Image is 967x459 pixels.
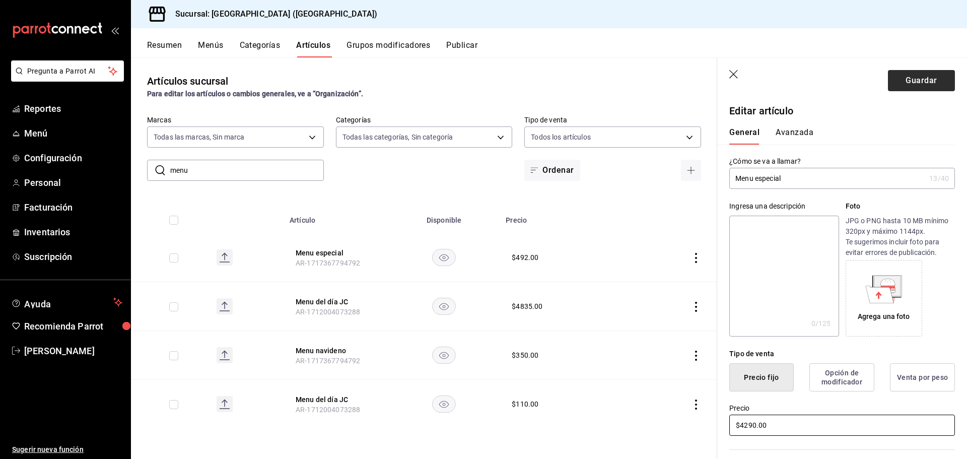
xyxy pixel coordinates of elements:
h3: Sucursal: [GEOGRAPHIC_DATA] ([GEOGRAPHIC_DATA]) [167,8,377,20]
span: Todas las categorías, Sin categoría [342,132,453,142]
div: 13 /40 [929,173,949,183]
div: Ingresa una descripción [729,201,839,212]
button: open_drawer_menu [111,26,119,34]
span: Reportes [24,102,122,115]
button: actions [691,351,701,361]
p: Editar artículo [729,103,955,118]
p: JPG o PNG hasta 10 MB mínimo 320px y máximo 1144px. Te sugerimos incluir foto para evitar errores... [846,216,955,258]
button: actions [691,253,701,263]
button: Menús [198,40,223,57]
div: $ 4835.00 [512,301,542,311]
button: Ordenar [524,160,580,181]
label: Categorías [336,116,513,123]
label: ¿Cómo se va a llamar? [729,158,955,165]
div: navigation tabs [147,40,967,57]
button: availability-product [432,347,456,364]
label: Marcas [147,116,324,123]
span: Todos los artículos [531,132,591,142]
div: 0 /125 [811,318,831,329]
div: $ 350.00 [512,350,538,360]
button: availability-product [432,396,456,413]
span: Suscripción [24,250,122,264]
span: AR-1712004073288 [296,308,360,316]
a: Pregunta a Parrot AI [7,73,124,84]
span: Inventarios [24,225,122,239]
span: Configuración [24,151,122,165]
div: Tipo de venta [729,349,955,359]
span: Pregunta a Parrot AI [27,66,108,77]
button: actions [691,400,701,410]
div: $ 492.00 [512,252,538,263]
button: edit-product-location [296,395,376,405]
strong: Para editar los artículos o cambios generales, ve a “Organización”. [147,90,363,98]
button: Precio fijo [729,363,794,391]
span: Personal [24,176,122,189]
th: Artículo [284,201,388,233]
span: Facturación [24,201,122,214]
button: Venta por peso [890,363,955,391]
input: Buscar artículo [170,160,324,180]
button: Categorías [240,40,281,57]
div: navigation tabs [729,127,943,145]
div: $ 110.00 [512,399,538,409]
input: $0.00 [729,415,955,436]
button: availability-product [432,249,456,266]
span: Sugerir nueva función [12,444,122,455]
button: availability-product [432,298,456,315]
button: Artículos [296,40,330,57]
span: Recomienda Parrot [24,319,122,333]
th: Precio [500,201,628,233]
span: AR-1717367794792 [296,357,360,365]
p: Foto [846,201,955,212]
button: edit-product-location [296,297,376,307]
label: Tipo de venta [524,116,701,123]
span: Todas las marcas, Sin marca [154,132,245,142]
div: Artículos sucursal [147,74,228,89]
span: AR-1717367794792 [296,259,360,267]
span: Ayuda [24,296,109,308]
div: Agrega una foto [858,311,910,322]
span: Menú [24,126,122,140]
span: AR-1712004073288 [296,406,360,414]
span: [PERSON_NAME] [24,344,122,358]
button: Grupos modificadores [347,40,430,57]
button: edit-product-location [296,248,376,258]
button: Pregunta a Parrot AI [11,60,124,82]
div: Agrega una foto [848,263,920,334]
button: Avanzada [776,127,813,145]
button: Guardar [888,70,955,91]
button: Publicar [446,40,477,57]
th: Disponible [388,201,500,233]
button: Opción de modificador [809,363,874,391]
button: actions [691,302,701,312]
button: General [729,127,759,145]
button: Resumen [147,40,182,57]
button: edit-product-location [296,346,376,356]
label: Precio [729,405,955,412]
